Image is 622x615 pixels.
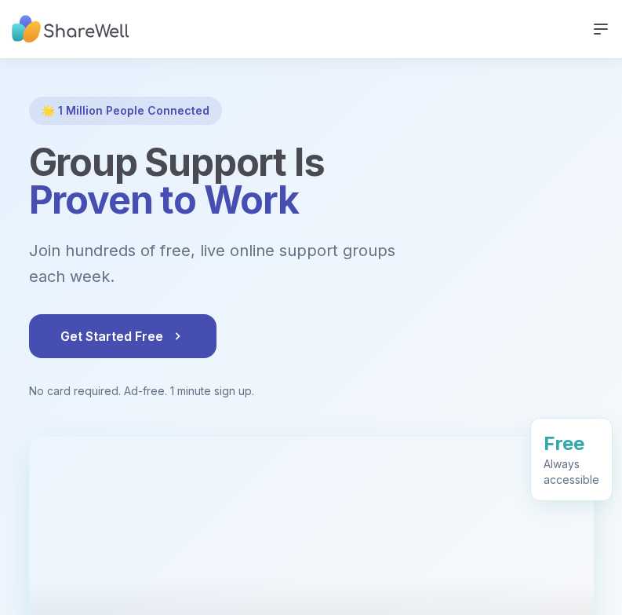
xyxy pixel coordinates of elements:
p: No card required. Ad-free. 1 minute sign up. [29,383,594,399]
button: Get Started Free [29,314,216,358]
div: 🌟 1 Million People Connected [29,97,222,125]
img: ShareWell Nav Logo [12,8,129,51]
h1: Group Support Is [29,144,594,219]
p: Join hundreds of free, live online support groups each week. [29,238,481,289]
div: Free [544,431,599,456]
div: Always accessible [544,456,599,488]
span: Proven to Work [29,177,299,223]
span: Get Started Free [60,327,185,346]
